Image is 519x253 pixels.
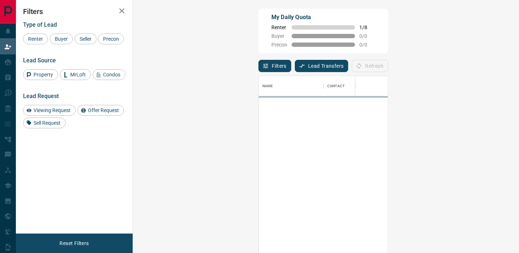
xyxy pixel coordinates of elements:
[31,107,73,113] span: Viewing Request
[60,69,91,80] div: MrLoft
[259,76,324,96] div: Name
[359,25,375,30] span: 1 / 8
[23,117,66,128] div: Sell Request
[31,72,56,77] span: Property
[23,21,57,28] span: Type of Lead
[258,60,291,72] button: Filters
[23,105,76,116] div: Viewing Request
[31,120,63,126] span: Sell Request
[93,69,125,80] div: Condos
[271,33,287,39] span: Buyer
[359,33,375,39] span: 0 / 0
[324,76,381,96] div: Contact
[75,34,97,44] div: Seller
[271,25,287,30] span: Renter
[101,72,123,77] span: Condos
[26,36,45,42] span: Renter
[295,60,349,72] button: Lead Transfers
[77,105,124,116] div: Offer Request
[68,72,88,77] span: MrLoft
[327,76,345,96] div: Contact
[271,13,375,22] p: My Daily Quota
[23,69,58,80] div: Property
[98,34,124,44] div: Precon
[359,42,375,48] span: 0 / 0
[23,57,56,64] span: Lead Source
[101,36,121,42] span: Precon
[23,7,125,16] h2: Filters
[271,42,287,48] span: Precon
[52,36,70,42] span: Buyer
[85,107,121,113] span: Offer Request
[262,76,273,96] div: Name
[23,34,48,44] div: Renter
[50,34,73,44] div: Buyer
[23,93,59,99] span: Lead Request
[77,36,94,42] span: Seller
[55,237,93,249] button: Reset Filters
